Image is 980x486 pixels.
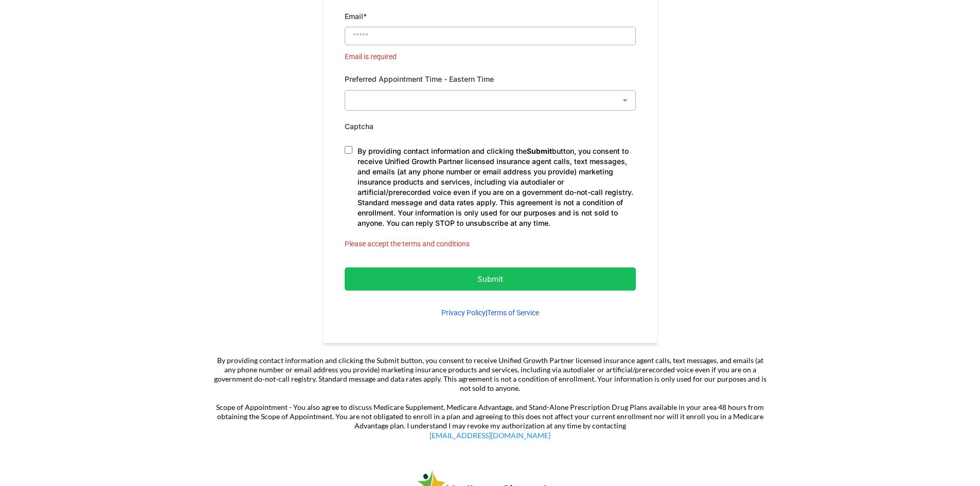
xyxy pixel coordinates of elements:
p: | [345,308,636,318]
label: Captcha [345,120,373,133]
label: Email [345,10,367,23]
button: Submit [345,267,636,291]
div: Email is required [345,50,636,63]
a: Terms of Service [487,309,539,317]
p: Submit [370,272,610,286]
div: Please accept the terms and conditions [345,238,636,250]
a: Privacy Policy [441,309,486,317]
label: Preferred Appointment Time - Eastern Time [345,73,494,85]
p: By providing contact information and clicking the Submit button, you consent to receive Unified G... [212,356,768,393]
a: [EMAIL_ADDRESS][DOMAIN_NAME] [430,431,550,440]
strong: Submit [527,147,552,155]
p: Scope of Appointment - You also agree to discuss Medicare Supplement, Medicare Advantage, and Sta... [212,403,768,440]
p: By providing contact information and clicking the button, you consent to receive Unified Growth P... [358,146,636,228]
